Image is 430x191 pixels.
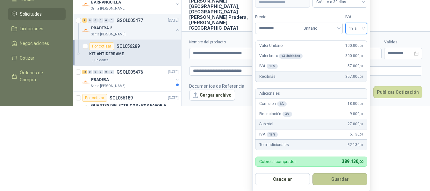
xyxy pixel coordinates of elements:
[373,86,422,98] button: Publicar Cotización
[259,131,278,137] p: IVA
[73,92,181,117] a: Por cotizarSOL056189[DATE] Company LogoGUANTES DIELECTRICOS - POR FAVOR ADJUNTAR SU FICHA TECNICA
[350,131,363,137] span: 5.130
[20,40,49,47] span: Negociaciones
[345,53,363,59] span: 300.000
[8,88,66,100] a: Remisiones
[98,18,103,23] div: 0
[91,6,125,11] p: Santa [PERSON_NAME]
[88,18,92,23] div: 0
[20,55,34,62] span: Cotizar
[277,101,287,107] div: 6 %
[8,67,66,86] a: Órdenes de Compra
[345,74,363,80] span: 357.000
[359,44,363,48] span: ,00
[259,121,273,127] p: Subtotal
[348,121,363,127] span: 27.000
[359,75,363,78] span: ,00
[8,52,66,64] a: Cotizar
[358,160,363,164] span: ,00
[345,14,367,20] label: IVA
[359,122,363,126] span: ,00
[189,90,235,101] button: Cargar archivo
[82,78,90,86] img: Company Logo
[117,44,140,48] p: SOL056289
[255,14,300,20] label: Precio
[359,112,363,116] span: ,00
[259,111,292,117] p: Financiación
[359,54,363,58] span: ,00
[89,51,124,57] p: KIT ANTIDERRAME
[20,25,43,32] span: Licitaciones
[73,40,181,66] a: Por cotizarSOL056289KIT ANTIDERRAME3 Unidades
[82,68,180,89] a: 46 0 0 0 0 0 GSOL005476[DATE] Company LogoPRADERASanta [PERSON_NAME]
[82,70,87,74] div: 46
[89,42,114,50] div: Por cotizar
[359,143,363,147] span: ,00
[93,70,98,74] div: 0
[88,70,92,74] div: 0
[259,142,289,148] p: Total adicionales
[267,64,278,69] div: 19 %
[117,70,143,74] p: GSOL005476
[349,24,363,33] span: 19%
[384,39,422,45] label: Validez
[109,18,114,23] div: 0
[345,43,363,49] span: 100.000
[168,95,179,101] p: [DATE]
[189,39,293,45] label: Nombre del producto
[259,91,280,97] p: Adicionales
[168,18,179,24] p: [DATE]
[104,18,109,23] div: 0
[91,77,109,83] p: PRADERA
[279,54,303,59] div: x 3 Unidades
[82,17,180,37] a: 1 0 0 0 0 0 GSOL005477[DATE] Company LogoPRADERA 2Santa [PERSON_NAME]
[359,133,363,136] span: ,00
[259,159,296,164] p: Cobro al comprador
[259,43,283,49] p: Valor Unitario
[104,70,109,74] div: 0
[82,104,90,112] img: Company Logo
[259,63,278,69] p: IVA
[304,24,339,33] span: Unitario
[350,111,363,117] span: 9.000
[91,84,125,89] p: Santa [PERSON_NAME]
[82,18,87,23] div: 1
[93,18,98,23] div: 0
[259,101,287,107] p: Comisión
[359,64,363,68] span: ,00
[348,63,363,69] span: 57.000
[267,132,278,137] div: 19 %
[168,69,179,75] p: [DATE]
[117,18,143,23] p: GSOL005477
[259,53,303,59] p: Valor bruto
[98,70,103,74] div: 0
[20,11,42,18] span: Solicitudes
[255,173,310,185] button: Cancelar
[8,23,66,35] a: Licitaciones
[259,74,276,80] p: Recibirás
[359,102,363,106] span: ,00
[342,159,363,164] span: 389.130
[91,103,170,109] p: GUANTES DIELECTRICOS - POR FAVOR ADJUNTAR SU FICHA TECNICA
[189,83,244,90] p: Documentos de Referencia
[109,70,114,74] div: 0
[283,112,292,117] div: 3 %
[8,37,66,49] a: Negociaciones
[110,96,133,100] p: SOL056189
[348,142,363,148] span: 32.130
[348,101,363,107] span: 18.000
[82,27,90,34] img: Company Logo
[82,94,107,102] div: Por cotizar
[20,69,60,83] span: Órdenes de Compra
[312,173,367,185] button: Guardar
[89,58,111,63] div: 3 Unidades
[8,8,66,20] a: Solicitudes
[91,25,112,31] p: PRADERA 2
[82,1,90,9] img: Company Logo
[91,32,125,37] p: Santa [PERSON_NAME]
